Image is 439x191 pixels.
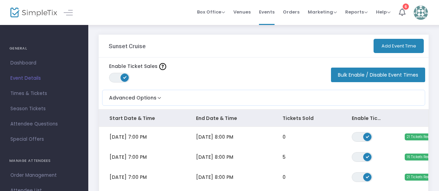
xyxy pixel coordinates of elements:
th: Enable Ticket Sales [341,110,393,127]
span: Box Office [197,9,225,15]
th: Start Date & Time [99,110,186,127]
span: 0 [283,174,286,181]
span: 0 [283,133,286,140]
span: Event Details [10,74,78,83]
span: [DATE] 8:00 PM [196,154,233,160]
span: Venues [233,3,251,21]
button: Add Event Time [374,39,424,53]
span: Special Offers [10,135,78,144]
span: [DATE] 7:00 PM [109,174,147,181]
span: [DATE] 7:00 PM [109,133,147,140]
th: Tickets Sold [272,110,341,127]
button: Advanced Options [102,90,163,102]
span: Marketing [308,9,337,15]
span: ON [123,76,127,79]
span: ON [366,155,369,158]
span: ON [366,175,369,178]
h3: Sunset Cruise [109,43,146,50]
span: Help [376,9,391,15]
div: 6 [403,3,409,10]
span: Season Tickets [10,104,78,113]
h4: GENERAL [9,42,79,55]
span: ON [366,134,369,138]
span: [DATE] 8:00 PM [196,174,233,181]
span: 5 [283,154,286,160]
img: question-mark [159,63,166,70]
span: Attendee Questions [10,120,78,129]
span: Reports [345,9,368,15]
span: Order Management [10,171,78,180]
h4: MANAGE ATTENDEES [9,154,79,168]
span: Orders [283,3,299,21]
th: End Date & Time [186,110,272,127]
label: Enable Ticket Sales [109,63,166,70]
span: [DATE] 7:00 PM [109,154,147,160]
span: Dashboard [10,59,78,68]
span: Times & Tickets [10,89,78,98]
button: Bulk Enable / Disable Event Times [331,68,425,82]
span: Events [259,3,275,21]
span: [DATE] 8:00 PM [196,133,233,140]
